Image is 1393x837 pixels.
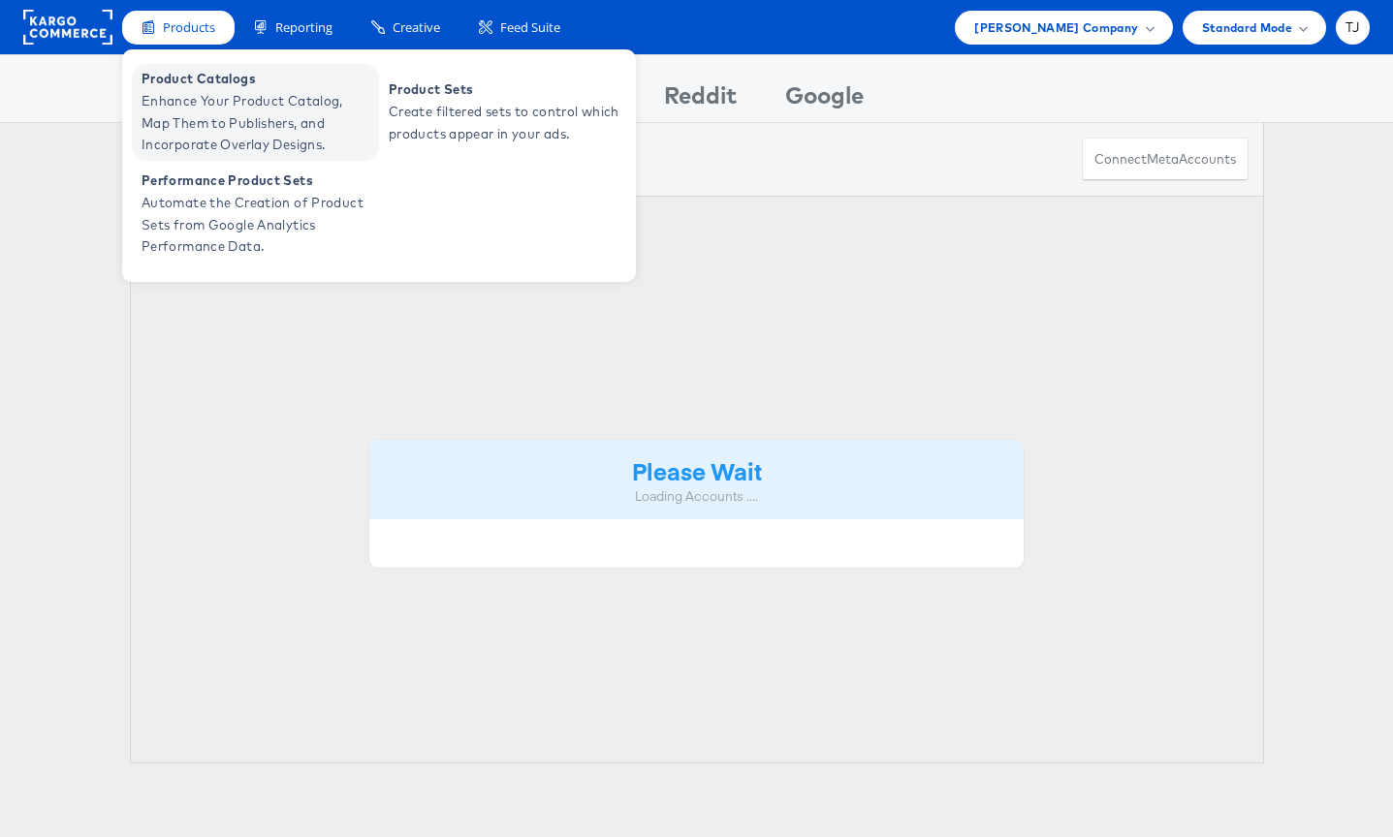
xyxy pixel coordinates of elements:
span: Products [163,18,215,37]
button: ConnectmetaAccounts [1082,138,1249,181]
span: Performance Product Sets [142,170,374,192]
div: Google [785,78,864,122]
span: Enhance Your Product Catalog, Map Them to Publishers, and Incorporate Overlay Designs. [142,90,374,156]
a: Product Sets Create filtered sets to control which products appear in your ads. [379,64,626,161]
a: Product Catalogs Enhance Your Product Catalog, Map Them to Publishers, and Incorporate Overlay De... [132,64,379,161]
span: Feed Suite [500,18,560,37]
span: Creative [393,18,440,37]
span: Standard Mode [1202,17,1292,38]
a: Performance Product Sets Automate the Creation of Product Sets from Google Analytics Performance ... [132,166,379,263]
div: Reddit [664,78,737,122]
span: Create filtered sets to control which products appear in your ads. [389,101,621,145]
span: Reporting [275,18,332,37]
span: meta [1147,150,1179,169]
span: Product Sets [389,78,621,101]
strong: Please Wait [632,454,762,486]
span: [PERSON_NAME] Company [974,17,1138,38]
div: Loading Accounts .... [384,487,1010,506]
span: Automate the Creation of Product Sets from Google Analytics Performance Data. [142,192,374,258]
span: Product Catalogs [142,68,374,90]
span: TJ [1346,21,1360,34]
